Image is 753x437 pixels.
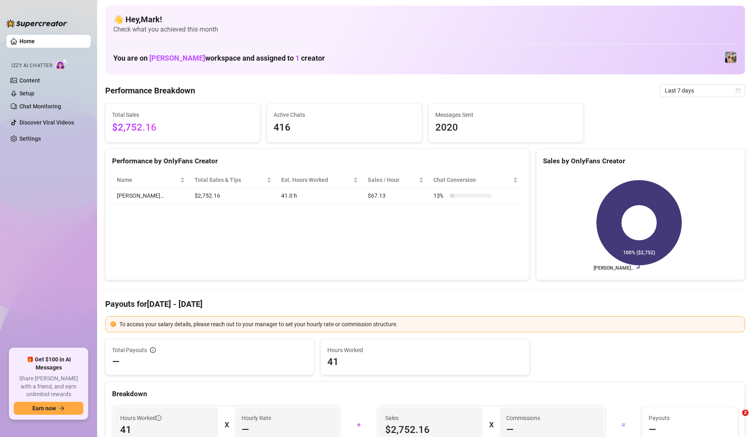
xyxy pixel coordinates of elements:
span: exclamation-circle [110,321,116,327]
span: Share [PERSON_NAME] with a friend, and earn unlimited rewards [14,375,83,399]
span: Chat Conversion [433,175,511,184]
h4: Performance Breakdown [105,85,195,96]
span: Name [117,175,178,184]
span: 41 [120,423,212,436]
th: Chat Conversion [428,172,522,188]
th: Sales / Hour [363,172,428,188]
span: [PERSON_NAME] [149,54,205,62]
span: $2,752.16 [112,120,253,135]
div: + [346,418,372,431]
img: Veronica [725,52,736,63]
article: Hourly Rate [242,414,271,422]
div: = [611,418,637,431]
td: 41.0 h [276,188,363,204]
span: 1 [295,54,299,62]
img: logo-BBDzfeDw.svg [6,19,67,27]
th: Name [112,172,190,188]
span: Active Chats [274,110,415,119]
a: Content [19,77,40,84]
span: info-circle [150,347,156,353]
span: 13 % [433,191,446,200]
span: 416 [274,120,415,135]
span: Total Sales & Tips [195,175,265,184]
div: Breakdown [112,388,738,399]
div: X [489,418,493,431]
span: Sales [385,414,477,422]
td: $2,752.16 [190,188,276,204]
span: $2,752.16 [385,423,477,436]
h1: You are on workspace and assigned to creator [113,54,325,63]
span: Total Sales [112,110,253,119]
td: [PERSON_NAME]… [112,188,190,204]
h4: Payouts for [DATE] - [DATE] [105,298,745,310]
td: $67.13 [363,188,428,204]
div: X [225,418,229,431]
span: Check what you achieved this month [113,25,737,34]
span: calendar [736,88,740,93]
span: Total Payouts [112,346,147,355]
a: Discover Viral Videos [19,119,74,126]
span: 2 [742,410,749,416]
a: Settings [19,135,41,142]
span: Sales / Hour [368,175,417,184]
span: 🎁 Get $100 in AI Messages [14,356,83,372]
img: AI Chatter [55,59,68,70]
span: 41 [327,355,522,368]
iframe: Intercom live chat [725,410,745,429]
h4: 👋 Hey, Mark ! [113,14,737,25]
span: arrow-right [59,405,65,411]
span: Hours Worked [120,414,161,422]
span: — [242,423,249,436]
span: Payouts [649,414,731,422]
span: Earn now [32,405,56,412]
article: Commissions [506,414,540,422]
div: To access your salary details, please reach out to your manager to set your hourly rate or commis... [119,320,740,329]
span: Messages Sent [435,110,577,119]
span: Last 7 days [665,84,740,97]
text: [PERSON_NAME]… [593,265,634,271]
div: Est. Hours Worked [281,175,352,184]
a: Chat Monitoring [19,103,61,110]
span: — [649,423,656,436]
a: Home [19,38,35,44]
span: — [506,423,514,436]
span: Izzy AI Chatter [11,62,52,70]
span: 2020 [435,120,577,135]
th: Total Sales & Tips [190,172,276,188]
span: info-circle [156,415,161,421]
div: Sales by OnlyFans Creator [543,156,738,167]
button: Earn nowarrow-right [14,402,83,415]
div: Performance by OnlyFans Creator [112,156,523,167]
span: Hours Worked [327,346,522,355]
a: Setup [19,90,34,97]
span: — [112,355,120,368]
